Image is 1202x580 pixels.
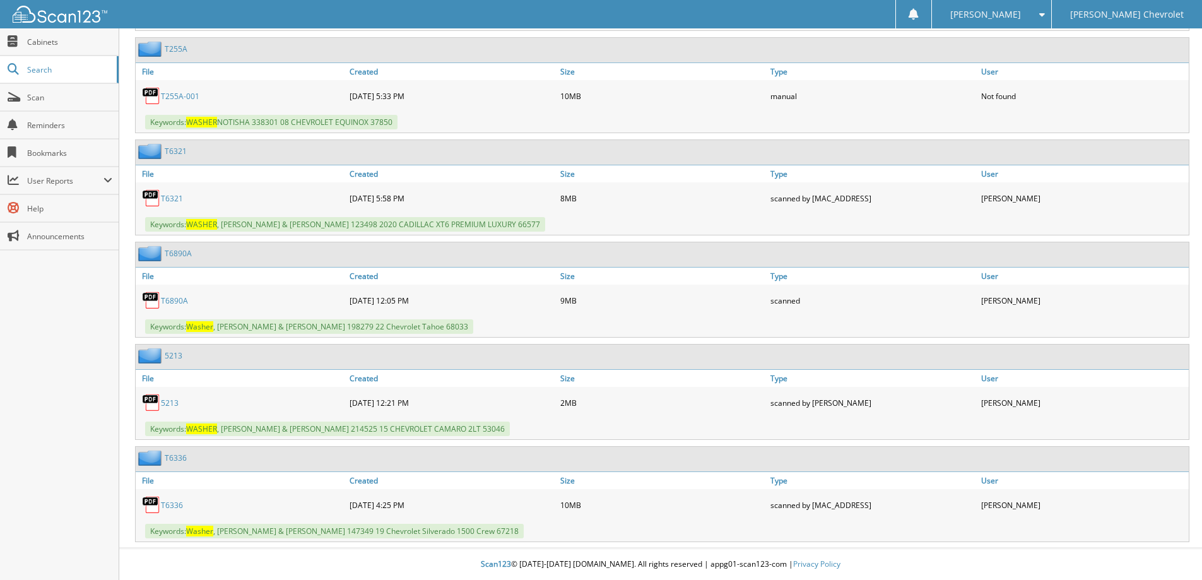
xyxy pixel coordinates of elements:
[138,143,165,159] img: folder2.png
[346,390,557,415] div: [DATE] 12:21 PM
[978,63,1189,80] a: User
[346,472,557,489] a: Created
[346,370,557,387] a: Created
[186,219,217,230] span: WASHER
[557,472,768,489] a: Size
[161,295,188,306] a: T6890A
[557,492,768,518] div: 10MB
[557,370,768,387] a: Size
[978,288,1189,313] div: [PERSON_NAME]
[165,453,187,463] a: T6336
[978,268,1189,285] a: User
[145,524,524,538] span: Keywords: , [PERSON_NAME] & [PERSON_NAME] 147349 19 Chevrolet Silverado 1500 Crew 67218
[27,64,110,75] span: Search
[767,268,978,285] a: Type
[136,370,346,387] a: File
[557,83,768,109] div: 10MB
[165,44,187,54] a: T255A
[557,63,768,80] a: Size
[27,203,112,214] span: Help
[186,526,213,536] span: Washer
[138,348,165,364] img: folder2.png
[161,91,199,102] a: T255A-001
[978,186,1189,211] div: [PERSON_NAME]
[346,268,557,285] a: Created
[346,63,557,80] a: Created
[27,175,103,186] span: User Reports
[978,370,1189,387] a: User
[142,495,161,514] img: PDF.png
[165,248,192,259] a: T6890A
[27,231,112,242] span: Announcements
[27,148,112,158] span: Bookmarks
[161,500,183,511] a: T6336
[767,63,978,80] a: Type
[27,120,112,131] span: Reminders
[142,86,161,105] img: PDF.png
[767,370,978,387] a: Type
[557,288,768,313] div: 9MB
[145,115,398,129] span: Keywords: NOTISHA 338301 08 CHEVROLET EQUINOX 37850
[978,165,1189,182] a: User
[767,472,978,489] a: Type
[346,186,557,211] div: [DATE] 5:58 PM
[13,6,107,23] img: scan123-logo-white.svg
[1139,519,1202,580] iframe: Chat Widget
[145,217,545,232] span: Keywords: , [PERSON_NAME] & [PERSON_NAME] 123498 2020 CADILLAC XT6 PREMIUM LUXURY 66577
[136,472,346,489] a: File
[165,146,187,157] a: T6321
[165,350,182,361] a: 5213
[27,37,112,47] span: Cabinets
[767,83,978,109] div: manual
[161,193,183,204] a: T6321
[27,92,112,103] span: Scan
[978,390,1189,415] div: [PERSON_NAME]
[978,492,1189,518] div: [PERSON_NAME]
[767,390,978,415] div: scanned by [PERSON_NAME]
[346,83,557,109] div: [DATE] 5:33 PM
[186,117,217,127] span: WASHER
[161,398,179,408] a: 5213
[557,268,768,285] a: Size
[557,186,768,211] div: 8MB
[978,472,1189,489] a: User
[978,83,1189,109] div: Not found
[767,492,978,518] div: scanned by [MAC_ADDRESS]
[481,559,511,569] span: Scan123
[138,41,165,57] img: folder2.png
[186,423,217,434] span: WASHER
[186,321,213,332] span: Washer
[346,165,557,182] a: Created
[119,549,1202,580] div: © [DATE]-[DATE] [DOMAIN_NAME]. All rights reserved | appg01-scan123-com |
[557,390,768,415] div: 2MB
[767,165,978,182] a: Type
[138,246,165,261] img: folder2.png
[767,288,978,313] div: scanned
[346,492,557,518] div: [DATE] 4:25 PM
[1070,11,1184,18] span: [PERSON_NAME] Chevrolet
[136,63,346,80] a: File
[142,189,161,208] img: PDF.png
[793,559,840,569] a: Privacy Policy
[145,319,473,334] span: Keywords: , [PERSON_NAME] & [PERSON_NAME] 198279 22 Chevrolet Tahoe 68033
[145,422,510,436] span: Keywords: , [PERSON_NAME] & [PERSON_NAME] 214525 15 CHEVROLET CAMARO 2LT 53046
[557,165,768,182] a: Size
[950,11,1021,18] span: [PERSON_NAME]
[136,268,346,285] a: File
[346,288,557,313] div: [DATE] 12:05 PM
[767,186,978,211] div: scanned by [MAC_ADDRESS]
[136,165,346,182] a: File
[142,393,161,412] img: PDF.png
[142,291,161,310] img: PDF.png
[138,450,165,466] img: folder2.png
